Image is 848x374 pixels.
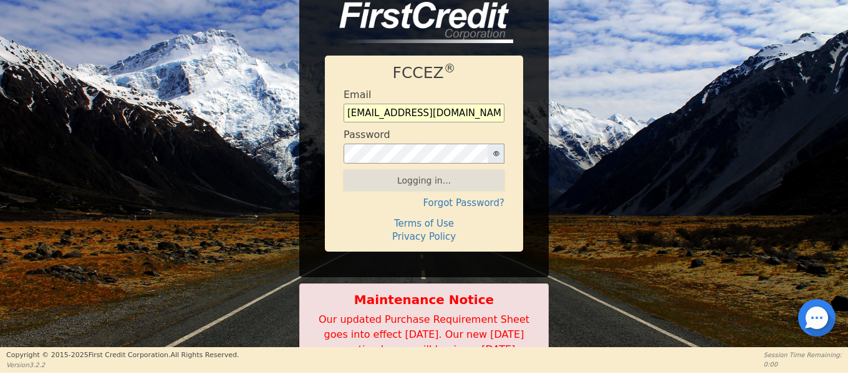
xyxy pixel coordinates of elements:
[6,350,239,361] p: Copyright © 2015- 2025 First Credit Corporation.
[344,144,488,164] input: password
[344,197,504,209] h4: Forgot Password?
[319,313,529,355] span: Our updated Purchase Requirement Sheet goes into effect [DATE]. Our new [DATE] operating hours, w...
[444,62,456,75] sup: ®
[344,104,504,122] input: Enter email
[6,360,239,370] p: Version 3.2.2
[344,231,504,242] h4: Privacy Policy
[344,89,371,101] h4: Email
[306,290,542,309] b: Maintenance Notice
[344,64,504,82] h1: FCCEZ
[764,350,842,360] p: Session Time Remaining:
[170,351,239,359] span: All Rights Reserved.
[325,2,513,43] img: logo-CMu_cnol.png
[344,129,390,140] h4: Password
[764,360,842,369] p: 0:00
[344,218,504,229] h4: Terms of Use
